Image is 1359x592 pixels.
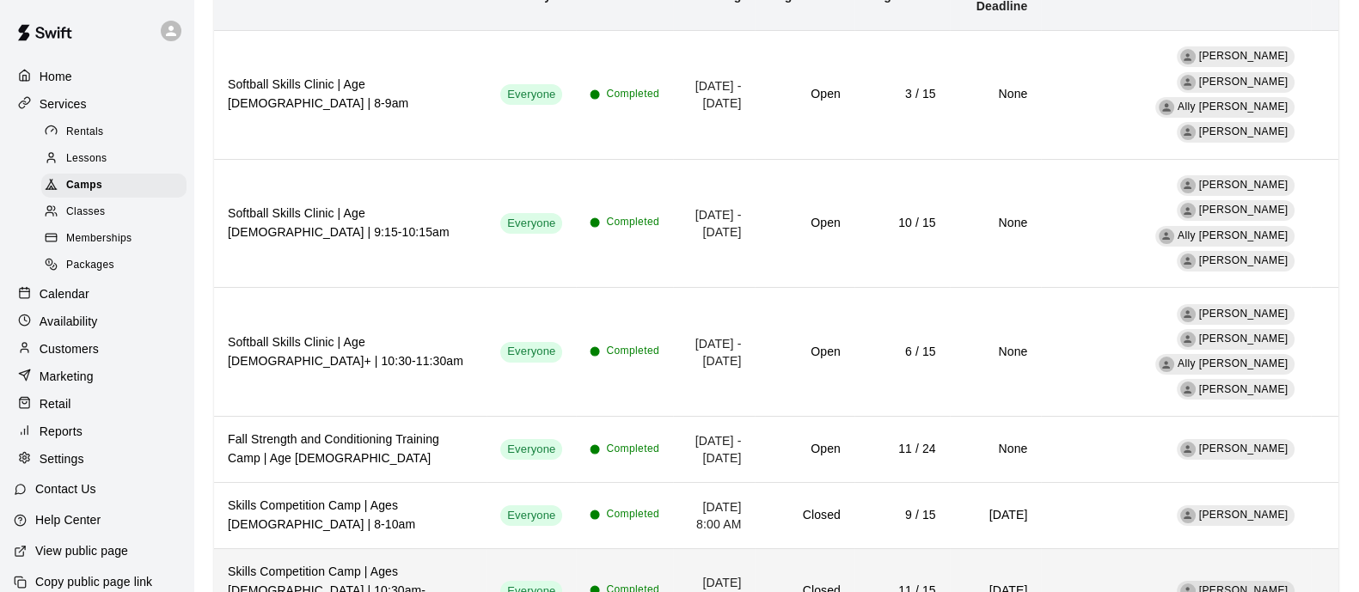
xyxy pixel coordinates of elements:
a: Reports [14,418,180,444]
span: Everyone [500,508,562,524]
div: Brett Armour [1180,442,1196,457]
div: Memberships [41,227,187,251]
h6: Closed [768,506,840,525]
td: [DATE] - [DATE] [673,417,755,483]
td: [DATE] - [DATE] [673,288,755,417]
div: This service is visible to all of your customers [500,84,562,105]
p: Retail [40,395,71,412]
span: [PERSON_NAME] [1199,442,1289,455]
span: Completed [606,214,659,231]
p: Reports [40,423,83,440]
div: Myah Arrieta [1180,253,1196,269]
span: Lessons [66,150,107,168]
h6: 3 / 15 [868,85,936,104]
div: Brett Armour [1180,508,1196,523]
div: Myah Arrieta [1180,381,1196,397]
a: Packages [41,253,193,279]
div: Ally Distler [1159,100,1174,115]
div: Marketing [14,363,180,389]
span: [PERSON_NAME] [1199,333,1289,345]
div: Camps [41,174,187,198]
span: Completed [606,441,659,458]
span: Camps [66,177,102,194]
div: Packages [41,253,187,278]
span: [PERSON_NAME] [1199,125,1289,137]
div: This service is visible to all of your customers [500,439,562,460]
h6: 6 / 15 [868,343,936,362]
div: This service is visible to all of your customers [500,213,562,234]
h6: None [964,214,1028,233]
span: [PERSON_NAME] [1199,308,1289,320]
span: Rentals [66,124,104,141]
span: Everyone [500,442,562,458]
p: Settings [40,450,84,467]
h6: Softball Skills Clinic | Age [DEMOGRAPHIC_DATA] | 8-9am [228,76,473,113]
p: Services [40,95,87,113]
a: Camps [41,173,193,199]
p: Availability [40,313,98,330]
h6: None [964,343,1028,362]
span: Completed [606,86,659,103]
span: Ally [PERSON_NAME] [1178,101,1289,113]
div: Myah Arrieta [1180,125,1196,140]
p: Calendar [40,285,89,302]
p: Marketing [40,368,94,385]
a: Settings [14,446,180,472]
div: Ally Distler [1159,229,1174,244]
span: [PERSON_NAME] [1199,254,1289,266]
h6: Fall Strength and Conditioning Training Camp | Age [DEMOGRAPHIC_DATA] [228,430,473,468]
span: Everyone [500,344,562,360]
h6: 10 / 15 [868,214,936,233]
span: [PERSON_NAME] [1199,76,1289,88]
td: [DATE] - [DATE] [673,159,755,288]
div: Calendar [14,281,180,307]
a: Memberships [41,226,193,253]
a: Customers [14,336,180,362]
span: [PERSON_NAME] [1199,179,1289,191]
a: Availability [14,308,180,334]
td: [DATE] 8:00 AM [673,483,755,549]
span: Everyone [500,216,562,232]
div: Jenna Salcido [1180,332,1196,347]
p: View public page [35,542,128,559]
a: Lessons [41,145,193,172]
span: Everyone [500,87,562,103]
div: Lessons [41,147,187,171]
a: Rentals [41,119,193,145]
span: Memberships [66,230,132,247]
span: [PERSON_NAME] [1199,383,1289,395]
p: Customers [40,340,99,357]
div: This service is visible to all of your customers [500,505,562,526]
a: Services [14,91,180,117]
p: Contact Us [35,480,96,497]
span: [PERSON_NAME] [1199,50,1289,62]
h6: None [964,440,1028,459]
div: Ally Distler [1159,357,1174,372]
a: Home [14,64,180,89]
div: Rentals [41,120,187,144]
h6: Open [768,85,840,104]
h6: Open [768,343,840,362]
h6: Softball Skills Clinic | Age [DEMOGRAPHIC_DATA]+ | 10:30-11:30am [228,333,473,371]
span: Classes [66,204,105,221]
h6: [DATE] [964,506,1028,525]
span: Packages [66,257,114,274]
h6: 11 / 24 [868,440,936,459]
div: Brett Armour [1180,178,1196,193]
span: [PERSON_NAME] [1199,204,1289,216]
span: Ally [PERSON_NAME] [1178,357,1289,369]
a: Retail [14,391,180,417]
h6: Softball Skills Clinic | Age [DEMOGRAPHIC_DATA] | 9:15-10:15am [228,204,473,242]
h6: Open [768,214,840,233]
p: Copy public page link [35,573,152,590]
span: Completed [606,506,659,523]
td: [DATE] - [DATE] [673,30,755,159]
div: Jenna Salcido [1180,75,1196,90]
p: Help Center [35,511,101,528]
